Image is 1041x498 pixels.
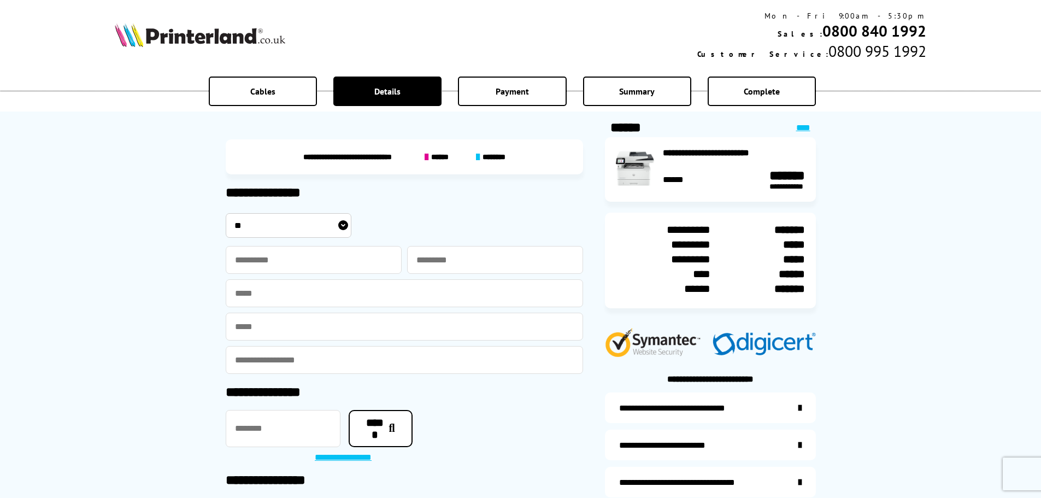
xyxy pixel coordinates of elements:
[605,430,816,460] a: items-arrive
[697,11,926,21] div: Mon - Fri 9:00am - 5:30pm
[619,86,655,97] span: Summary
[822,21,926,41] a: 0800 840 1992
[496,86,529,97] span: Payment
[744,86,780,97] span: Complete
[605,467,816,497] a: additional-cables
[374,86,401,97] span: Details
[605,392,816,423] a: additional-ink
[778,29,822,39] span: Sales:
[697,49,828,59] span: Customer Service:
[828,41,926,61] span: 0800 995 1992
[115,23,285,47] img: Printerland Logo
[250,86,275,97] span: Cables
